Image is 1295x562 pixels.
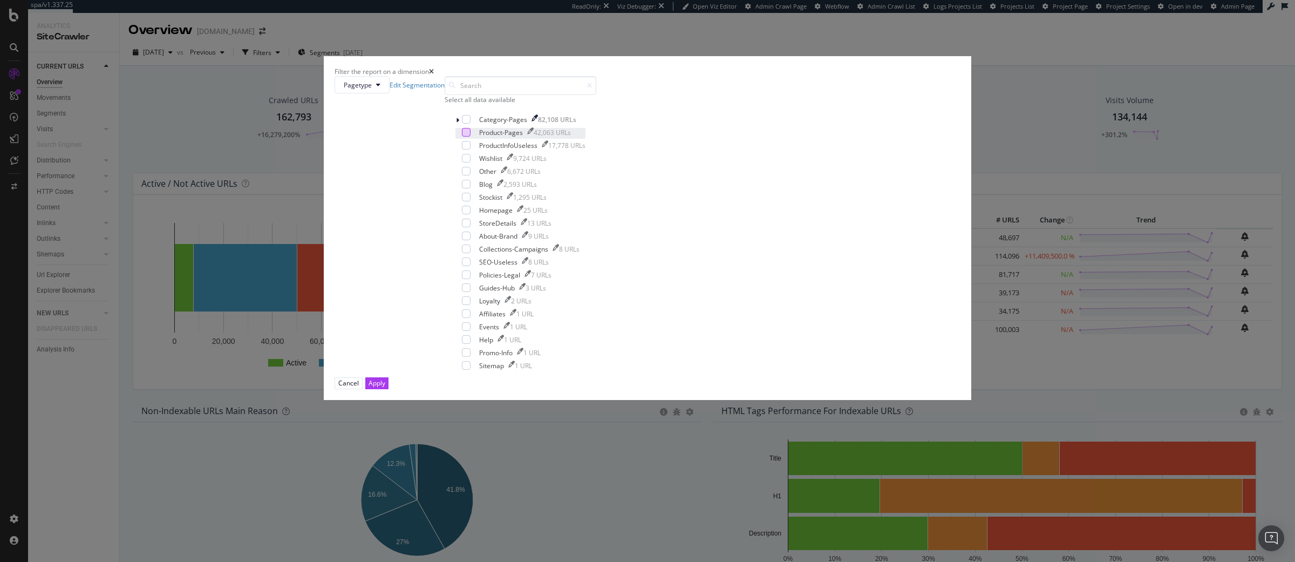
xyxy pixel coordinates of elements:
[528,232,549,241] div: 9 URLs
[513,193,547,202] div: 1,295 URLs
[504,335,521,344] div: 1 URL
[510,322,527,331] div: 1 URL
[503,180,537,189] div: 2,593 URLs
[479,335,493,344] div: Help
[445,95,596,104] div: Select all data available
[445,76,596,95] input: Search
[516,309,534,319] div: 1 URL
[479,283,515,293] div: Guides-Hub
[335,76,390,93] button: Pagetype
[479,193,502,202] div: Stockist
[338,378,359,388] div: Cancel
[369,378,385,388] div: Apply
[479,180,493,189] div: Blog
[390,80,445,90] a: Edit Segmentation
[513,154,547,163] div: 9,724 URLs
[528,258,549,267] div: 8 URLs
[511,296,531,306] div: 2 URLs
[479,206,513,215] div: Homepage
[479,245,548,254] div: Collections-Campaigns
[479,167,496,176] div: Other
[479,141,537,150] div: ProductInfoUseless
[479,309,506,319] div: Affiliates
[479,348,513,357] div: Promo-Info
[527,219,551,228] div: 13 URLs
[365,377,388,389] button: Apply
[479,219,516,228] div: StoreDetails
[429,67,434,76] div: times
[523,206,548,215] div: 25 URLs
[479,322,499,331] div: Events
[526,283,546,293] div: 3 URLs
[479,154,502,163] div: Wishlist
[1258,525,1284,551] div: Open Intercom Messenger
[534,128,571,137] div: 42,063 URLs
[335,67,429,76] div: Filter the report on a dimension
[531,270,551,280] div: 7 URLs
[344,80,372,90] span: Pagetype
[559,245,580,254] div: 8 URLs
[479,128,523,137] div: Product-Pages
[548,141,585,150] div: 17,778 URLs
[324,56,971,400] div: modal
[515,361,532,370] div: 1 URL
[479,296,500,306] div: Loyalty
[335,377,363,389] button: Cancel
[538,115,576,124] div: 82,108 URLs
[479,258,517,267] div: SEO-Useless
[479,232,517,241] div: About-Brand
[479,115,527,124] div: Category-Pages
[507,167,541,176] div: 6,672 URLs
[479,361,504,370] div: Sitemap
[479,270,520,280] div: Policies-Legal
[523,348,541,357] div: 1 URL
